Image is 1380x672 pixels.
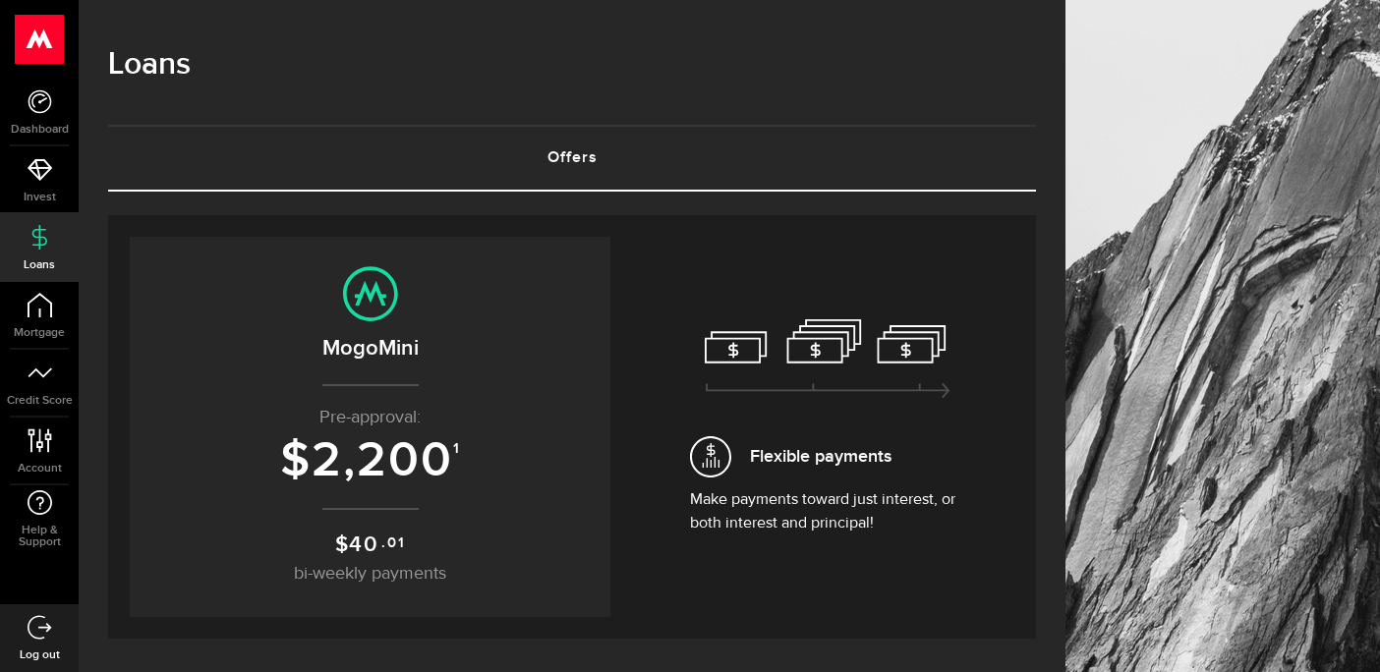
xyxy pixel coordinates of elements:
span: $ [280,431,312,490]
span: Flexible payments [750,443,891,470]
span: 40 [349,532,379,558]
p: Pre-approval: [149,405,591,431]
ul: Tabs Navigation [108,125,1036,192]
sup: .01 [381,532,405,554]
sup: 1 [453,440,461,458]
p: Make payments toward just interest, or both interest and principal! [690,488,965,535]
a: Offers [108,127,1036,190]
span: 2,200 [312,431,453,490]
iframe: LiveChat chat widget [1297,589,1380,672]
h1: Loans [108,39,1036,90]
span: bi-weekly payments [294,565,446,583]
h2: MogoMini [149,332,591,364]
span: $ [335,532,350,558]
